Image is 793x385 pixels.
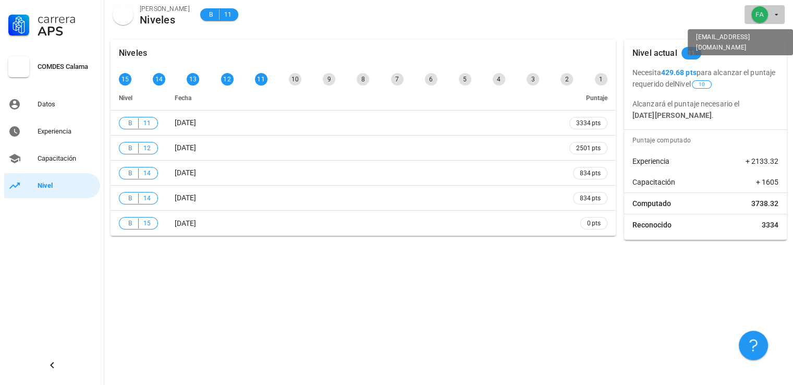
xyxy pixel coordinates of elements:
[4,92,100,117] a: Datos
[699,81,705,88] span: 10
[576,118,601,128] span: 3334 pts
[688,47,696,59] span: 11
[126,193,134,203] span: B
[756,177,778,187] span: + 1605
[4,173,100,198] a: Nivel
[119,40,147,67] div: Niveles
[38,100,96,109] div: Datos
[224,9,232,20] span: 11
[255,73,267,86] div: 11
[586,94,607,102] span: Puntaje
[143,193,151,203] span: 14
[4,146,100,171] a: Capacitación
[126,118,134,128] span: B
[391,73,404,86] div: 7
[175,94,191,102] span: Fecha
[143,143,151,153] span: 12
[632,156,669,166] span: Experiencia
[425,73,437,86] div: 6
[140,4,190,14] div: [PERSON_NAME]
[126,218,134,228] span: B
[143,168,151,178] span: 14
[187,73,199,86] div: 13
[140,14,190,26] div: Niveles
[175,143,196,152] span: [DATE]
[357,73,369,86] div: 8
[119,73,131,86] div: 15
[153,73,165,86] div: 14
[143,118,151,128] span: 11
[762,220,778,230] span: 3334
[166,86,561,111] th: Fecha
[493,73,505,86] div: 4
[126,168,134,178] span: B
[580,193,601,203] span: 834 pts
[576,143,601,153] span: 2501 pts
[4,119,100,144] a: Experiencia
[587,218,601,228] span: 0 pts
[746,156,778,166] span: + 2133.32
[38,63,96,71] div: COMDES Calama
[560,73,573,86] div: 2
[632,220,672,230] span: Reconocido
[206,9,215,20] span: B
[111,86,166,111] th: Nivel
[175,219,196,227] span: [DATE]
[289,73,301,86] div: 10
[221,73,234,86] div: 12
[675,80,713,88] span: Nivel
[632,98,778,121] p: Alcanzará el puntaje necesario el .
[38,127,96,136] div: Experiencia
[751,198,778,209] span: 3738.32
[580,168,601,178] span: 834 pts
[113,4,133,25] div: avatar
[143,218,151,228] span: 15
[561,86,616,111] th: Puntaje
[175,169,196,177] span: [DATE]
[126,143,134,153] span: B
[38,154,96,163] div: Capacitación
[175,194,196,202] span: [DATE]
[527,73,539,86] div: 3
[632,177,675,187] span: Capacitación
[119,94,132,102] span: Nivel
[632,67,778,90] p: Necesita para alcanzar el puntaje requerido del
[632,111,712,119] b: [DATE][PERSON_NAME]
[175,118,196,127] span: [DATE]
[661,68,697,77] b: 429.68 pts
[595,73,607,86] div: 1
[632,40,677,67] div: Nivel actual
[38,182,96,190] div: Nivel
[751,6,768,23] div: avatar
[459,73,471,86] div: 5
[632,198,671,209] span: Computado
[323,73,335,86] div: 9
[38,25,96,38] div: APS
[628,130,787,151] div: Puntaje computado
[38,13,96,25] div: Carrera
